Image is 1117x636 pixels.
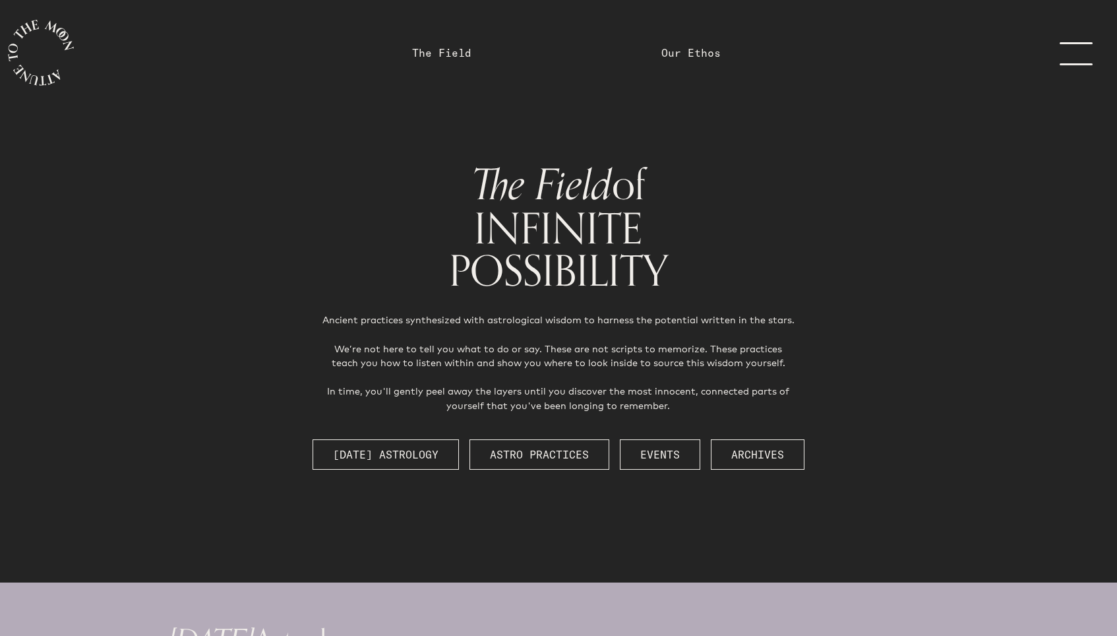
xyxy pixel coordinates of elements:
[471,151,612,220] span: The Field
[333,447,438,462] span: [DATE] Astrology
[731,447,784,462] span: Archives
[490,447,589,462] span: Astro Practices
[412,45,471,61] a: The Field
[301,163,816,292] h1: of INFINITE POSSIBILITY
[313,439,459,470] button: [DATE] Astrology
[322,313,795,412] p: Ancient practices synthesized with astrological wisdom to harness the potential written in the st...
[620,439,700,470] button: Events
[640,447,680,462] span: Events
[711,439,804,470] button: Archives
[469,439,609,470] button: Astro Practices
[661,45,721,61] a: Our Ethos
